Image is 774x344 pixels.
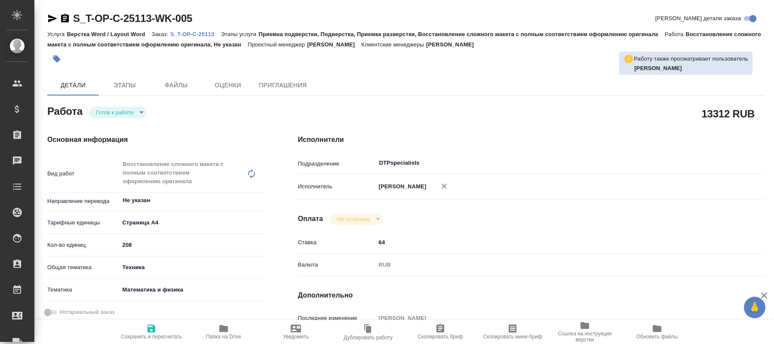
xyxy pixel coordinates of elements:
p: Заказ: [152,31,170,37]
p: Общая тематика [47,263,120,272]
button: Обновить файлы [621,320,693,344]
h4: Исполнители [298,135,765,145]
button: Сохранить и пересчитать [115,320,187,344]
b: [PERSON_NAME] [634,65,682,71]
p: Тарифные единицы [47,218,120,227]
div: Техника [120,260,264,275]
p: Верстка Word / Layout Word [67,31,151,37]
span: Приглашения [259,80,307,91]
p: Этапы услуги [221,31,258,37]
button: Уведомить [260,320,332,344]
p: Тематика [47,286,120,294]
button: Папка на Drive [187,320,260,344]
span: Сохранить и пересчитать [121,334,182,340]
button: Скопировать ссылку для ЯМессенджера [47,13,58,24]
p: Оксютович Ирина [634,64,748,73]
span: Нотариальный заказ [60,308,114,316]
p: Валюта [298,261,376,269]
span: Ссылка на инструкции верстки [554,331,616,343]
span: Дублировать работу [344,335,393,341]
button: Готов к работе [93,109,136,116]
p: Кол-во единиц [47,241,120,249]
p: Подразделение [298,160,376,168]
span: Детали [52,80,94,91]
button: Удалить исполнителя [435,177,454,196]
h2: 13312 RUB [701,106,755,121]
p: Работу также просматривает пользователь [634,55,748,63]
p: Исполнитель [298,182,376,191]
input: ✎ Введи что-нибудь [120,239,264,251]
p: Работа [665,31,686,37]
span: Уведомить [283,334,309,340]
input: ✎ Введи что-нибудь [376,236,726,249]
span: Файлы [156,80,197,91]
span: 🙏 [747,298,762,316]
span: Папка на Drive [206,334,241,340]
div: Страница А4 [120,215,264,230]
span: Скопировать мини-бриф [483,334,542,340]
button: Ссылка на инструкции верстки [549,320,621,344]
span: Обновить файлы [636,334,678,340]
button: Open [259,200,261,201]
a: S_T-OP-C-25113 [170,30,221,37]
input: Пустое поле [376,312,726,324]
p: S_T-OP-C-25113 [170,31,221,37]
p: [PERSON_NAME] [426,41,480,48]
a: S_T-OP-C-25113-WK-005 [73,12,192,24]
button: 🙏 [744,297,765,318]
p: [PERSON_NAME] [307,41,361,48]
div: Готов к работе [89,107,147,118]
p: Последнее изменение [298,314,376,322]
button: Дублировать работу [332,320,404,344]
button: Добавить тэг [47,49,66,68]
p: Приемка подверстки, Подверстка, Приемка разверстки, Восстановление сложного макета с полным соотв... [258,31,665,37]
p: Проектный менеджер [248,41,307,48]
p: Направление перевода [47,197,120,206]
p: Услуга [47,31,67,37]
p: Ставка [298,238,376,247]
p: [PERSON_NAME] [376,182,427,191]
span: [PERSON_NAME] детали заказа [655,14,741,23]
div: RUB [376,258,726,272]
p: Клиентские менеджеры [361,41,426,48]
button: Не оплачена [334,215,372,223]
div: Математика и физика [120,283,264,297]
h4: Оплата [298,214,323,224]
button: Open [721,162,723,164]
h2: Работа [47,103,83,118]
button: Скопировать мини-бриф [476,320,549,344]
button: Скопировать бриф [404,320,476,344]
button: Скопировать ссылку [60,13,70,24]
span: Этапы [104,80,145,91]
span: Скопировать бриф [418,334,463,340]
h4: Основная информация [47,135,264,145]
div: Готов к работе [330,213,383,225]
span: Оценки [207,80,249,91]
p: Вид работ [47,169,120,178]
h4: Дополнительно [298,290,765,301]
